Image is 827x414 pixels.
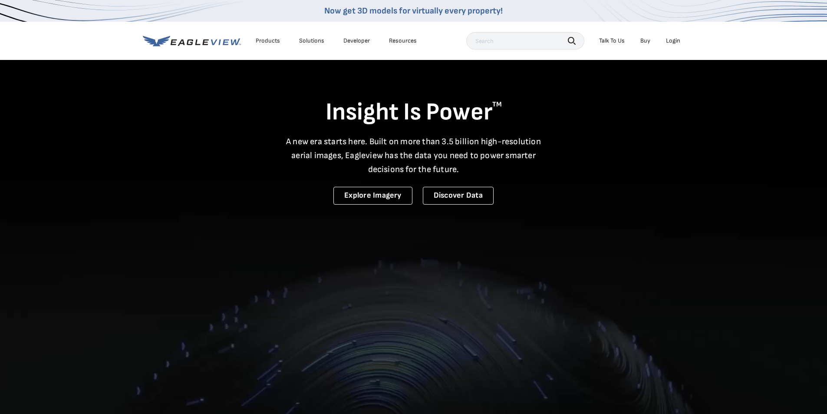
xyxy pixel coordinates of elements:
div: Talk To Us [599,37,625,45]
p: A new era starts here. Built on more than 3.5 billion high-resolution aerial images, Eagleview ha... [281,135,547,176]
div: Solutions [299,37,324,45]
div: Login [666,37,680,45]
a: Discover Data [423,187,494,205]
a: Developer [343,37,370,45]
a: Explore Imagery [333,187,412,205]
div: Products [256,37,280,45]
h1: Insight Is Power [143,97,685,128]
sup: TM [492,100,502,109]
a: Buy [640,37,650,45]
div: Resources [389,37,417,45]
input: Search [466,32,584,50]
a: Now get 3D models for virtually every property! [324,6,503,16]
